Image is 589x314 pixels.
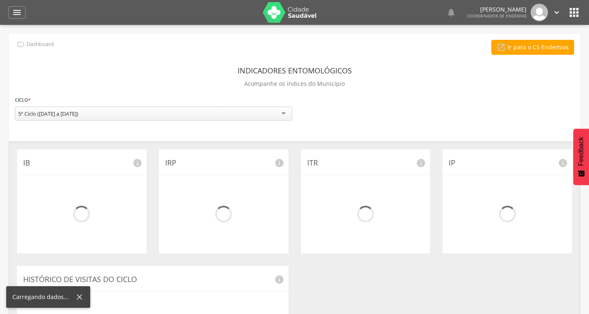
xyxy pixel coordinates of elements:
[552,4,561,21] a: 
[552,8,561,17] i: 
[497,43,506,52] i: 
[12,293,75,301] div: Carregando dados...
[132,158,142,168] i: info
[573,129,589,185] button: Feedback - Mostrar pesquisa
[491,40,574,55] a: Ir para o CS Endemias
[23,274,282,285] p: Histórico de Visitas do Ciclo
[16,40,25,49] i: 
[416,158,426,168] i: info
[449,158,566,168] p: IP
[466,7,526,12] p: [PERSON_NAME]
[238,63,352,78] header: Indicadores Entomológicos
[8,6,26,19] a: 
[466,13,526,19] span: Coordenador de Endemias
[165,158,282,168] p: IRP
[18,110,78,117] div: 5º Ciclo ([DATE] a [DATE])
[446,7,456,17] i: 
[244,78,345,90] p: Acompanhe os índices do Município
[23,158,140,168] p: IB
[307,158,424,168] p: ITR
[274,158,284,168] i: info
[558,158,568,168] i: info
[15,95,31,105] label: Ciclo
[274,275,284,285] i: info
[12,7,22,17] i: 
[577,137,585,166] span: Feedback
[26,41,54,48] p: Dashboard
[446,4,456,21] a: 
[567,6,581,19] i: 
